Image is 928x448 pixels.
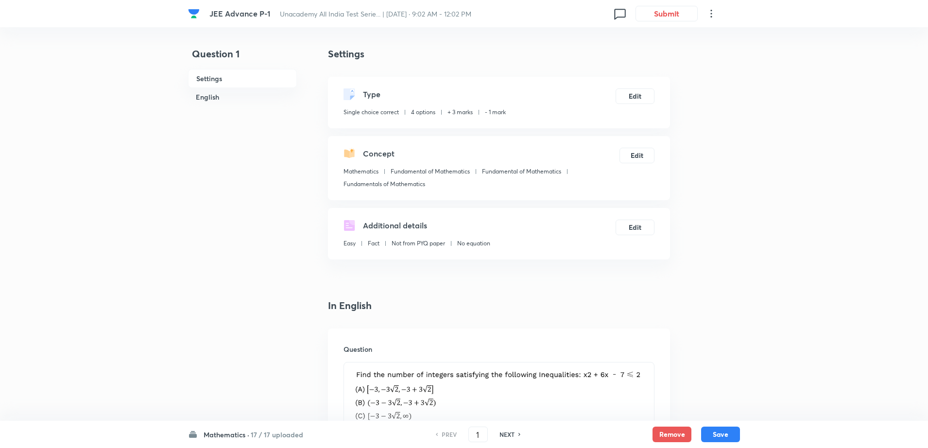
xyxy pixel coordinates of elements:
[344,167,378,176] p: Mathematics
[328,47,670,61] h4: Settings
[328,298,670,313] h4: In English
[209,8,270,18] span: JEE Advance P-1
[653,427,691,442] button: Remove
[351,368,647,436] img: 29-08-25-11:35:42-AM
[363,148,395,159] h5: Concept
[344,220,355,231] img: questionDetails.svg
[280,9,471,18] span: Unacademy All India Test Serie... | [DATE] · 9:02 AM - 12:02 PM
[447,108,473,117] p: + 3 marks
[485,108,506,117] p: - 1 mark
[344,148,355,159] img: questionConcept.svg
[701,427,740,442] button: Save
[616,88,654,104] button: Edit
[619,148,654,163] button: Edit
[392,239,445,248] p: Not from PYQ paper
[411,108,435,117] p: 4 options
[251,430,303,440] h6: 17 / 17 uploaded
[363,88,380,100] h5: Type
[344,344,654,354] h6: Question
[344,180,425,189] p: Fundamentals of Mathematics
[442,430,457,439] h6: PREV
[368,239,379,248] p: Fact
[391,167,470,176] p: Fundamental of Mathematics
[204,430,249,440] h6: Mathematics ·
[616,220,654,235] button: Edit
[188,69,297,88] h6: Settings
[344,108,399,117] p: Single choice correct
[188,8,202,19] a: Company Logo
[188,47,297,69] h4: Question 1
[499,430,515,439] h6: NEXT
[636,6,698,21] button: Submit
[457,239,490,248] p: No equation
[188,8,200,19] img: Company Logo
[188,88,297,106] h6: English
[482,167,561,176] p: Fundamental of Mathematics
[344,88,355,100] img: questionType.svg
[344,239,356,248] p: Easy
[363,220,427,231] h5: Additional details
